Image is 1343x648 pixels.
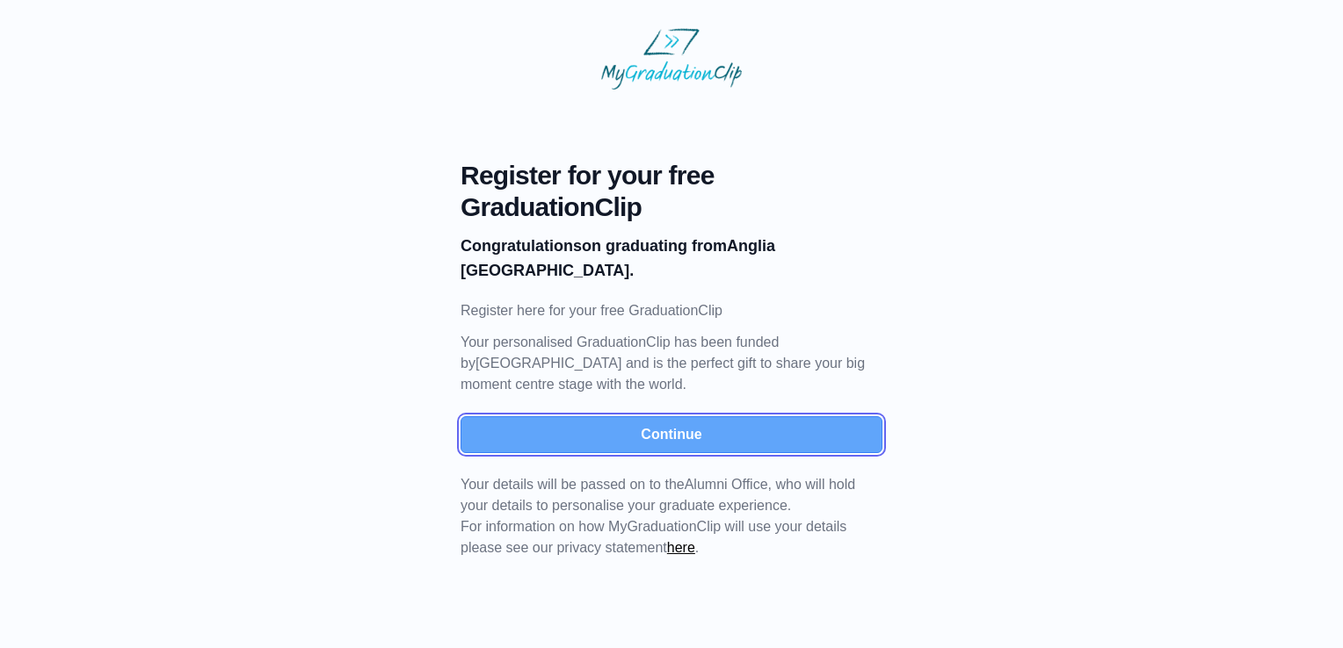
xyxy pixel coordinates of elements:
span: For information on how MyGraduationClip will use your details please see our privacy statement . [461,477,855,555]
p: Your personalised GraduationClip has been funded by [GEOGRAPHIC_DATA] and is the perfect gift to ... [461,332,882,395]
b: Congratulations [461,237,582,255]
p: Register here for your free GraduationClip [461,300,882,321]
span: Register for your free [461,160,882,191]
img: MyGraduationClip [601,28,742,90]
a: here [667,540,695,555]
span: GraduationClip [461,191,882,223]
span: Alumni Office [685,477,768,492]
p: on graduating from Anglia [GEOGRAPHIC_DATA]. [461,234,882,283]
button: Continue [461,416,882,453]
span: Your details will be passed on to the , who will hold your details to personalise your graduate e... [461,477,855,513]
